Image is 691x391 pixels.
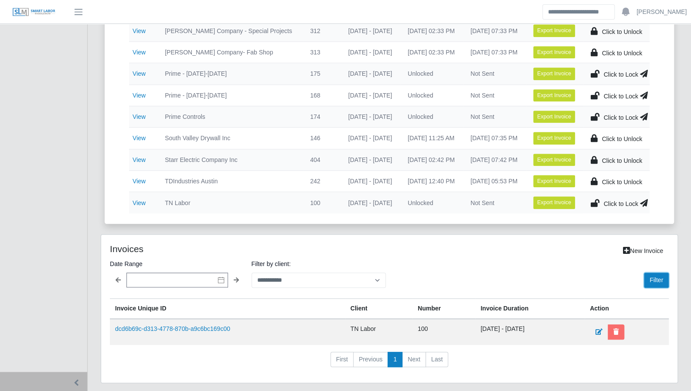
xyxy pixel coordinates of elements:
td: Prime - [DATE]-[DATE] [158,63,303,84]
td: [DATE] 02:42 PM [401,149,463,170]
td: [DATE] 07:33 PM [463,20,526,41]
span: Click to Unlock [602,179,642,185]
td: TN Labor [158,192,303,213]
td: [DATE] - [DATE] [341,128,401,149]
a: View [133,92,146,99]
a: [PERSON_NAME] [637,7,687,17]
input: Search [542,4,615,20]
td: [DATE] 02:33 PM [401,41,463,63]
button: Export Invoice [533,196,575,209]
label: Filter by client: [252,259,386,269]
td: 100 [303,192,341,213]
td: TN Labor [345,319,412,345]
td: 100 [412,319,475,345]
td: [DATE] - [DATE] [341,149,401,170]
td: 242 [303,171,341,192]
td: [DATE] 11:25 AM [401,128,463,149]
td: [DATE] - [DATE] [341,41,401,63]
td: 146 [303,128,341,149]
td: Not Sent [463,84,526,106]
a: View [133,135,146,142]
span: Click to Unlock [602,135,642,142]
td: Unlocked [401,84,463,106]
button: Export Invoice [533,175,575,187]
span: Click to Lock [603,200,638,207]
td: 313 [303,41,341,63]
th: Client [345,298,412,319]
button: Export Invoice [533,46,575,58]
td: TDIndustries Austin [158,171,303,192]
td: [DATE] 12:40 PM [401,171,463,192]
span: Click to Unlock [602,157,642,164]
h4: Invoices [110,243,335,254]
td: Prime Controls [158,106,303,127]
th: Action [585,298,669,319]
td: 168 [303,84,341,106]
td: South Valley Drywall Inc [158,128,303,149]
td: Not Sent [463,63,526,84]
a: View [133,178,146,185]
td: [DATE] 02:33 PM [401,20,463,41]
td: Unlocked [401,192,463,213]
a: View [133,199,146,206]
label: Date Range [110,259,245,269]
span: Click to Unlock [602,28,642,35]
td: [PERSON_NAME] Company- Fab Shop [158,41,303,63]
button: Export Invoice [533,89,575,101]
td: [DATE] 07:33 PM [463,41,526,63]
th: Number [412,298,475,319]
td: [DATE] - [DATE] [341,171,401,192]
td: [DATE] - [DATE] [341,192,401,213]
button: Filter [644,273,669,288]
a: View [133,49,146,56]
td: [DATE] - [DATE] [341,84,401,106]
a: dcd6b69c-d313-4778-870b-a9c6bc169c00 [115,325,230,332]
td: Unlocked [401,106,463,127]
a: View [133,27,146,34]
span: Click to Unlock [602,50,642,57]
nav: pagination [110,352,669,374]
td: Unlocked [401,63,463,84]
span: Click to Lock [603,71,638,78]
td: Not Sent [463,106,526,127]
td: [DATE] - [DATE] [341,63,401,84]
td: [DATE] - [DATE] [341,106,401,127]
a: 1 [388,352,402,367]
td: [DATE] 07:35 PM [463,128,526,149]
td: [PERSON_NAME] Company - Special Projects [158,20,303,41]
a: View [133,156,146,163]
button: Export Invoice [533,67,575,80]
th: Invoice Unique ID [110,298,345,319]
button: Export Invoice [533,24,575,37]
td: [DATE] - [DATE] [341,20,401,41]
button: Export Invoice [533,111,575,123]
td: 174 [303,106,341,127]
td: [DATE] - [DATE] [475,319,585,345]
img: SLM Logo [12,7,56,17]
a: View [133,70,146,77]
span: Click to Lock [603,114,638,121]
td: [DATE] 07:42 PM [463,149,526,170]
td: 175 [303,63,341,84]
td: 404 [303,149,341,170]
th: Invoice Duration [475,298,585,319]
button: Export Invoice [533,154,575,166]
td: 312 [303,20,341,41]
button: Export Invoice [533,132,575,144]
span: Click to Lock [603,93,638,100]
a: View [133,113,146,120]
td: Starr Electric Company Inc [158,149,303,170]
td: Prime - [DATE]-[DATE] [158,84,303,106]
td: [DATE] 05:53 PM [463,171,526,192]
a: New Invoice [617,243,669,259]
td: Not Sent [463,192,526,213]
